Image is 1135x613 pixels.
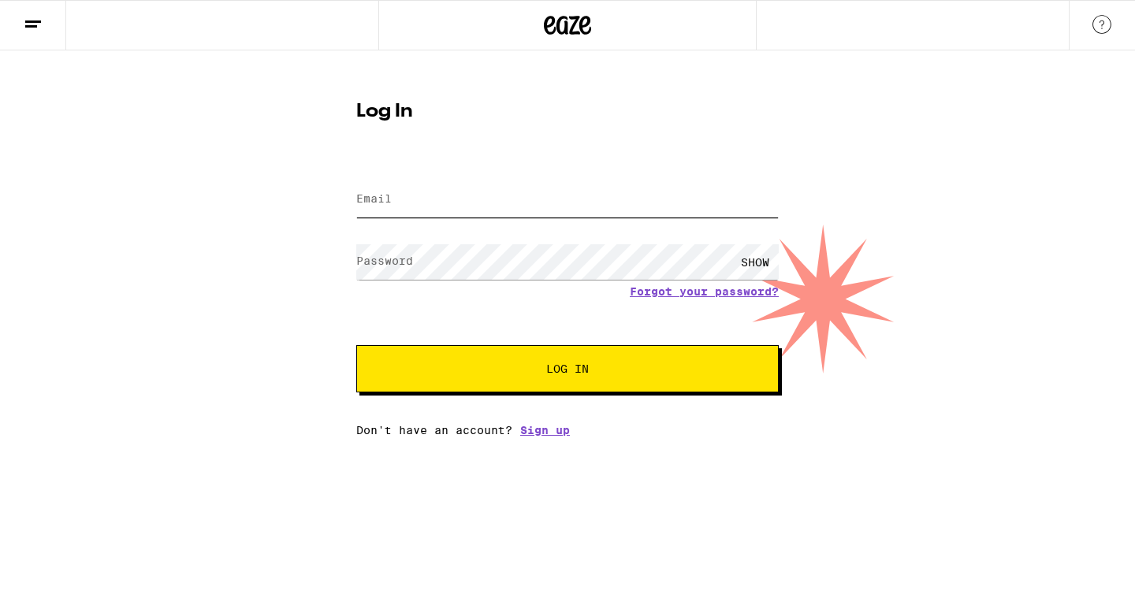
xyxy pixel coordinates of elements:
[546,363,589,374] span: Log In
[9,11,113,24] span: Hi. Need any help?
[630,285,779,298] a: Forgot your password?
[356,254,413,267] label: Password
[356,182,779,217] input: Email
[356,102,779,121] h1: Log In
[356,424,779,437] div: Don't have an account?
[520,424,570,437] a: Sign up
[731,244,779,280] div: SHOW
[356,192,392,205] label: Email
[356,345,779,392] button: Log In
